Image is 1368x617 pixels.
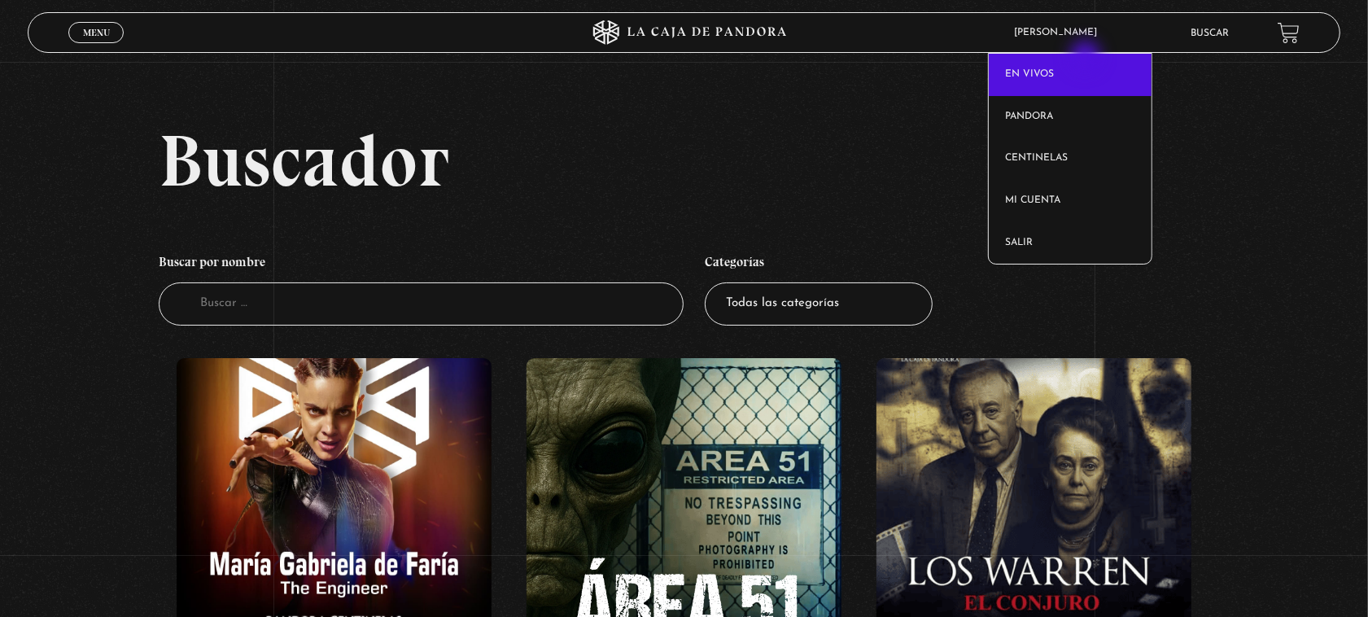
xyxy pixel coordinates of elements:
[989,180,1152,222] a: Mi cuenta
[989,54,1152,96] a: En vivos
[83,28,110,37] span: Menu
[1191,28,1229,38] a: Buscar
[159,124,1340,197] h2: Buscador
[159,246,684,283] h4: Buscar por nombre
[77,42,116,53] span: Cerrar
[989,222,1152,265] a: Salir
[989,96,1152,138] a: Pandora
[705,246,933,283] h4: Categorías
[1278,22,1300,44] a: View your shopping cart
[1006,28,1113,37] span: [PERSON_NAME]
[989,138,1152,180] a: Centinelas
